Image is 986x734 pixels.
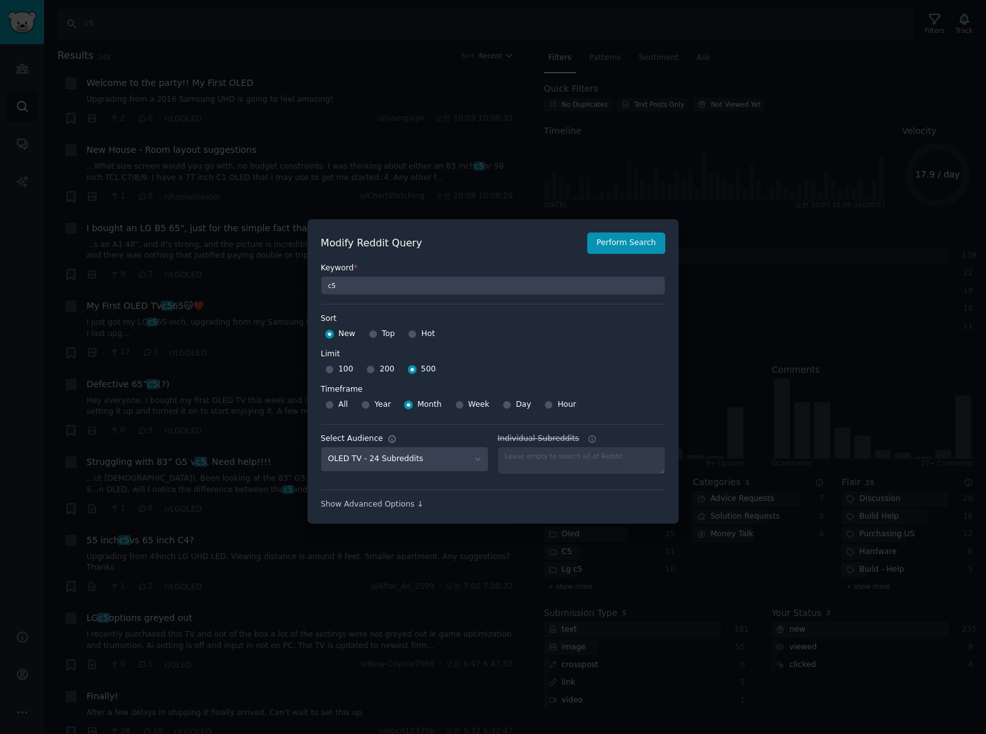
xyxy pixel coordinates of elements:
[321,276,665,295] input: Keyword to search on Reddit
[374,399,391,411] span: Year
[321,433,383,445] div: Select Audience
[557,399,576,411] span: Hour
[338,399,348,411] span: All
[587,232,665,254] button: Perform Search
[338,328,355,340] span: New
[321,236,580,251] h2: Modify Reddit Query
[497,433,665,445] label: Individual Subreddits
[321,313,665,325] label: Sort
[338,364,353,375] span: 100
[321,263,665,274] label: Keyword
[379,364,394,375] span: 200
[421,364,436,375] span: 500
[468,399,490,411] span: Week
[382,328,395,340] span: Top
[417,399,441,411] span: Month
[321,349,340,360] div: Limit
[516,399,531,411] span: Day
[321,380,665,395] label: Timeframe
[421,328,435,340] span: Hot
[321,499,665,510] div: Show Advanced Options ↓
